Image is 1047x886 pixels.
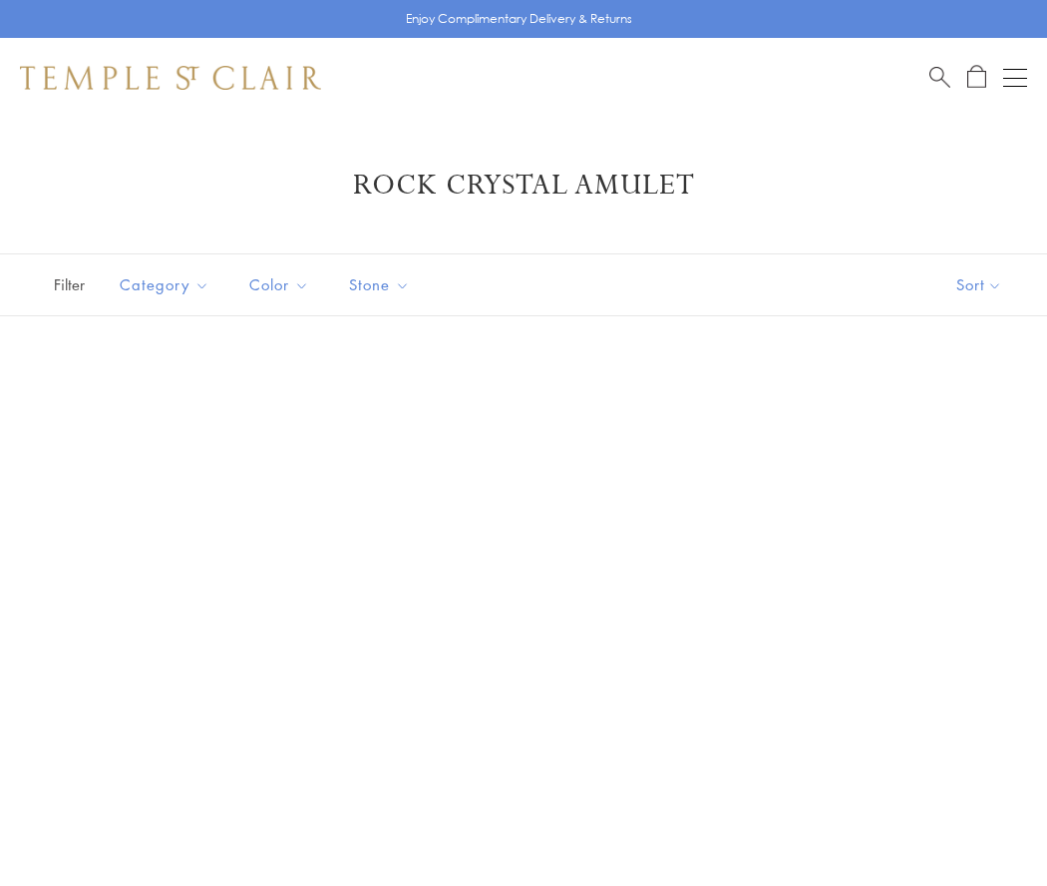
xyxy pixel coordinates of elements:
[239,272,324,297] span: Color
[234,262,324,307] button: Color
[406,9,632,29] p: Enjoy Complimentary Delivery & Returns
[110,272,224,297] span: Category
[1003,66,1027,90] button: Open navigation
[339,272,425,297] span: Stone
[967,65,986,90] a: Open Shopping Bag
[929,65,950,90] a: Search
[20,66,321,90] img: Temple St. Clair
[911,254,1047,315] button: Show sort by
[50,168,997,204] h1: Rock Crystal Amulet
[105,262,224,307] button: Category
[334,262,425,307] button: Stone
